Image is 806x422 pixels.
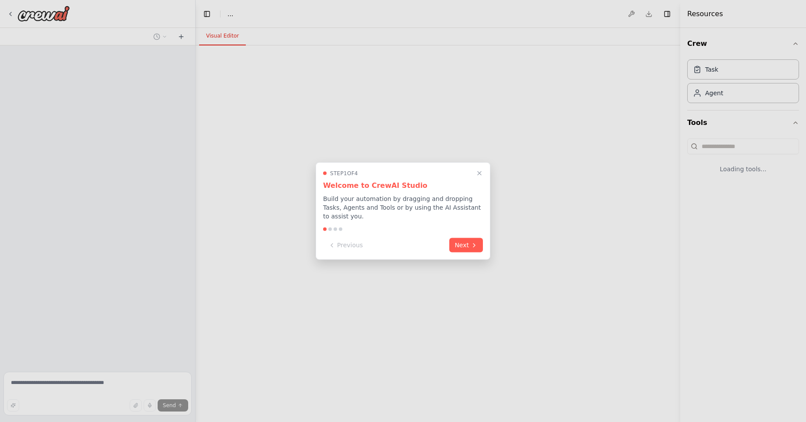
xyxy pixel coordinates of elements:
h3: Welcome to CrewAI Studio [323,180,483,191]
span: Step 1 of 4 [330,170,358,177]
button: Previous [323,238,368,253]
button: Close walkthrough [474,168,485,179]
p: Build your automation by dragging and dropping Tasks, Agents and Tools or by using the AI Assista... [323,194,483,221]
button: Next [449,238,483,253]
button: Hide left sidebar [201,8,213,20]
